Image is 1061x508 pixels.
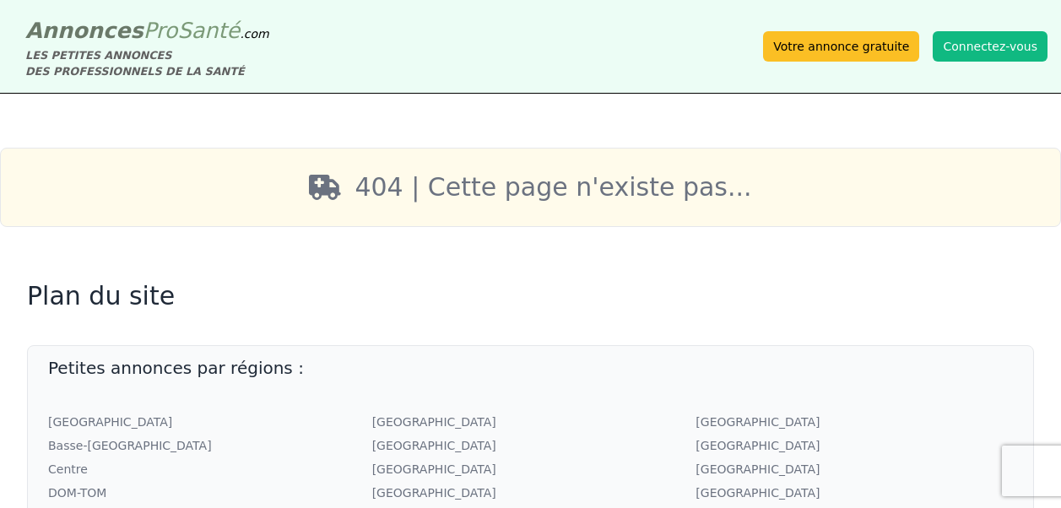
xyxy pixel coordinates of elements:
span: Annonces [25,18,143,43]
a: Centre [48,462,88,476]
span: Pro [143,18,178,43]
a: Votre annonce gratuite [763,31,919,62]
a: Basse-[GEOGRAPHIC_DATA] [48,439,212,452]
div: LES PETITES ANNONCES DES PROFESSIONNELS DE LA SANTÉ [25,47,269,79]
h1: Plan du site [27,281,1034,311]
a: [GEOGRAPHIC_DATA] [696,415,820,429]
h2: Petites annonces par régions : [48,356,1013,380]
a: [GEOGRAPHIC_DATA] [696,462,820,476]
span: .com [240,27,268,41]
div: 404 | Cette page n'existe pas... [348,165,758,209]
span: Santé [177,18,240,43]
a: [GEOGRAPHIC_DATA] [48,415,172,429]
a: [GEOGRAPHIC_DATA] [696,486,820,500]
a: [GEOGRAPHIC_DATA] [372,462,496,476]
a: [GEOGRAPHIC_DATA] [372,439,496,452]
a: AnnoncesProSanté.com [25,18,269,43]
button: Connectez-vous [933,31,1047,62]
a: DOM-TOM [48,486,106,500]
a: [GEOGRAPHIC_DATA] [372,486,496,500]
a: [GEOGRAPHIC_DATA] [372,415,496,429]
a: [GEOGRAPHIC_DATA] [696,439,820,452]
